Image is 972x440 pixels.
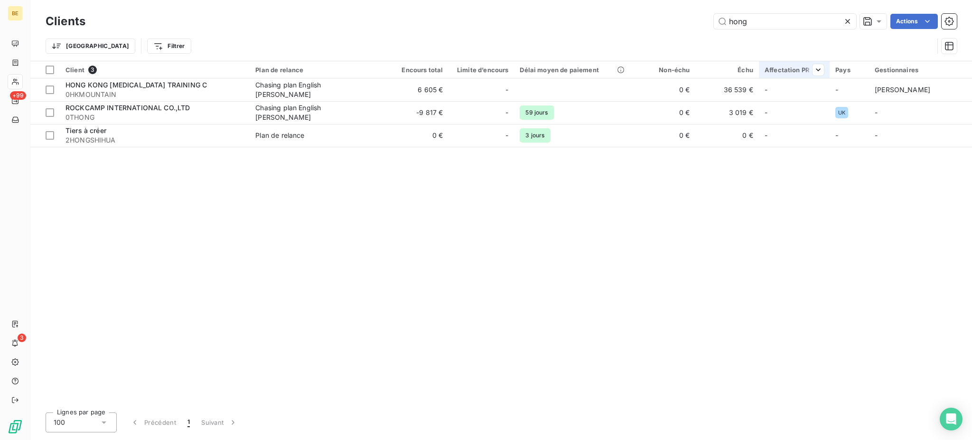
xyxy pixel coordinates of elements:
[187,418,190,427] span: 1
[875,86,930,94] span: [PERSON_NAME]
[18,334,26,342] span: 3
[255,131,304,140] div: Plan de relance
[835,66,863,74] div: Pays
[632,78,695,101] td: 0 €
[196,412,243,432] button: Suivant
[520,105,553,120] span: 59 jours
[8,419,23,434] img: Logo LeanPay
[54,418,65,427] span: 100
[765,131,767,139] span: -
[46,38,135,54] button: [GEOGRAPHIC_DATA]
[875,131,878,139] span: -
[875,108,878,116] span: -
[765,66,824,74] div: Affectation PR
[147,38,191,54] button: Filtrer
[10,91,26,100] span: +99
[632,124,695,147] td: 0 €
[255,66,380,74] div: Plan de relance
[835,86,838,94] span: -
[714,14,856,29] input: Rechercher
[385,101,449,124] td: -9 817 €
[875,66,966,74] div: Gestionnaires
[385,78,449,101] td: 6 605 €
[124,412,182,432] button: Précédent
[65,126,106,134] span: Tiers à créer
[701,66,753,74] div: Échu
[8,6,23,21] div: BE
[88,66,97,74] span: 3
[638,66,690,74] div: Non-échu
[940,408,963,430] div: Open Intercom Messenger
[695,124,758,147] td: 0 €
[255,103,374,122] div: Chasing plan English [PERSON_NAME]
[255,80,374,99] div: Chasing plan English [PERSON_NAME]
[454,66,508,74] div: Limite d’encours
[520,128,550,143] span: 3 jours
[835,131,838,139] span: -
[8,93,22,108] a: +99
[65,81,207,89] span: HONG KONG [MEDICAL_DATA] TRAINING C
[385,124,449,147] td: 0 €
[632,101,695,124] td: 0 €
[46,13,85,30] h3: Clients
[505,108,508,117] span: -
[391,66,443,74] div: Encours total
[695,78,758,101] td: 36 539 €
[65,135,244,145] span: 2HONGSHIHUA
[65,113,244,122] span: 0THONG
[765,108,767,116] span: -
[505,131,508,140] span: -
[838,110,845,115] span: UK
[695,101,758,124] td: 3 019 €
[182,412,196,432] button: 1
[505,85,508,95] span: -
[765,86,767,94] span: -
[65,104,190,112] span: ROCKCAMP INTERNATIONAL CO.,LTD
[65,90,244,99] span: 0HKMOUNTAIN
[890,14,938,29] button: Actions
[520,66,626,74] div: Délai moyen de paiement
[65,66,84,74] span: Client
